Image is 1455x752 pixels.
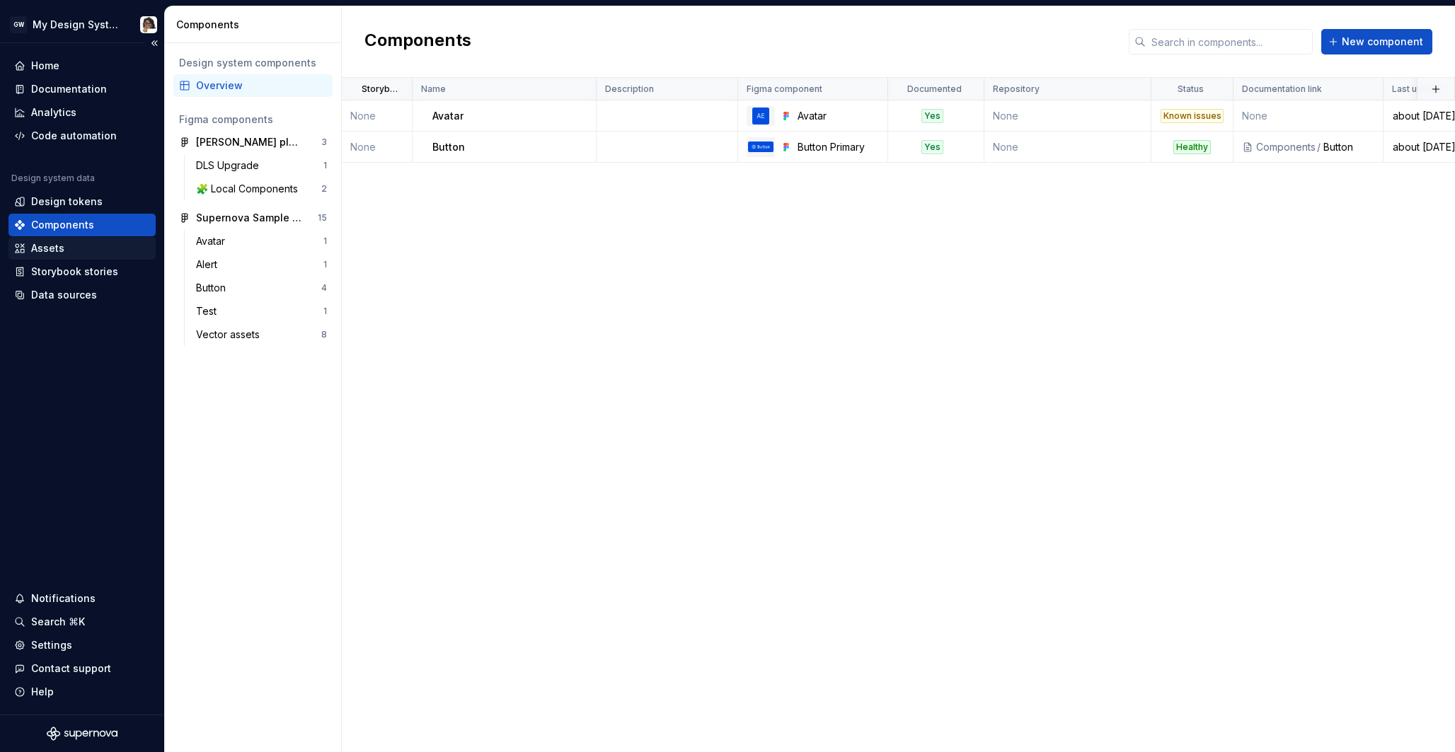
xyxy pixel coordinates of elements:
[432,140,465,154] p: Button
[173,131,333,154] a: [PERSON_NAME] playground3
[421,83,446,95] p: Name
[3,9,161,40] button: GWMy Design SystemJessica
[798,109,879,123] div: Avatar
[1392,83,1447,95] p: Last updated
[342,100,413,132] td: None
[31,638,72,652] div: Settings
[144,33,164,53] button: Collapse sidebar
[190,300,333,323] a: Test1
[173,74,333,97] a: Overview
[321,137,327,148] div: 3
[8,214,156,236] a: Components
[8,237,156,260] a: Assets
[196,211,301,225] div: Supernova Sample Design System
[31,265,118,279] div: Storybook stories
[1178,83,1204,95] p: Status
[752,108,769,125] img: Avatar
[8,54,156,77] a: Home
[196,281,231,295] div: Button
[196,328,265,342] div: Vector assets
[8,125,156,147] a: Code automation
[31,685,54,699] div: Help
[31,105,76,120] div: Analytics
[8,657,156,680] button: Contact support
[31,129,117,143] div: Code automation
[993,83,1040,95] p: Repository
[364,29,471,54] h2: Components
[196,234,231,248] div: Avatar
[8,681,156,703] button: Help
[605,83,654,95] p: Description
[140,16,157,33] img: Jessica
[321,183,327,195] div: 2
[10,16,27,33] div: GW
[190,178,333,200] a: 🧩 Local Components2
[8,284,156,306] a: Data sources
[321,329,327,340] div: 8
[8,260,156,283] a: Storybook stories
[47,727,117,741] svg: Supernova Logo
[8,78,156,100] a: Documentation
[1321,29,1432,54] button: New component
[190,253,333,276] a: Alert1
[318,212,327,224] div: 15
[196,135,301,149] div: [PERSON_NAME] playground
[8,611,156,633] button: Search ⌘K
[8,587,156,610] button: Notifications
[190,154,333,177] a: DLS Upgrade1
[173,207,333,229] a: Supernova Sample Design System15
[1233,100,1384,132] td: None
[31,591,96,606] div: Notifications
[747,83,822,95] p: Figma component
[176,18,335,32] div: Components
[1173,140,1211,154] div: Healthy
[190,230,333,253] a: Avatar1
[1146,29,1313,54] input: Search in components...
[1316,140,1323,154] div: /
[33,18,123,32] div: My Design System
[342,132,413,163] td: None
[984,132,1151,163] td: None
[31,615,85,629] div: Search ⌘K
[31,59,59,73] div: Home
[31,241,64,255] div: Assets
[8,190,156,213] a: Design tokens
[196,158,265,173] div: DLS Upgrade
[190,323,333,346] a: Vector assets8
[8,634,156,656] a: Settings
[1323,140,1374,154] div: Button
[323,236,327,247] div: 1
[1242,83,1322,95] p: Documentation link
[323,160,327,171] div: 1
[798,140,879,154] div: Button Primary
[8,101,156,124] a: Analytics
[1161,109,1224,123] div: Known issues
[31,288,97,302] div: Data sources
[1342,35,1423,49] span: New component
[1256,140,1316,154] div: Components
[11,173,95,184] div: Design system data
[31,195,103,209] div: Design tokens
[432,109,464,123] p: Avatar
[321,282,327,294] div: 4
[748,141,773,152] img: Button Primary
[31,82,107,96] div: Documentation
[31,218,94,232] div: Components
[196,79,327,93] div: Overview
[179,112,327,127] div: Figma components
[984,100,1151,132] td: None
[31,661,111,676] div: Contact support
[196,258,223,272] div: Alert
[190,277,333,299] a: Button4
[921,109,943,123] div: Yes
[196,304,222,318] div: Test
[179,56,327,70] div: Design system components
[907,83,962,95] p: Documented
[323,306,327,317] div: 1
[921,140,943,154] div: Yes
[323,259,327,270] div: 1
[196,182,304,196] div: 🧩 Local Components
